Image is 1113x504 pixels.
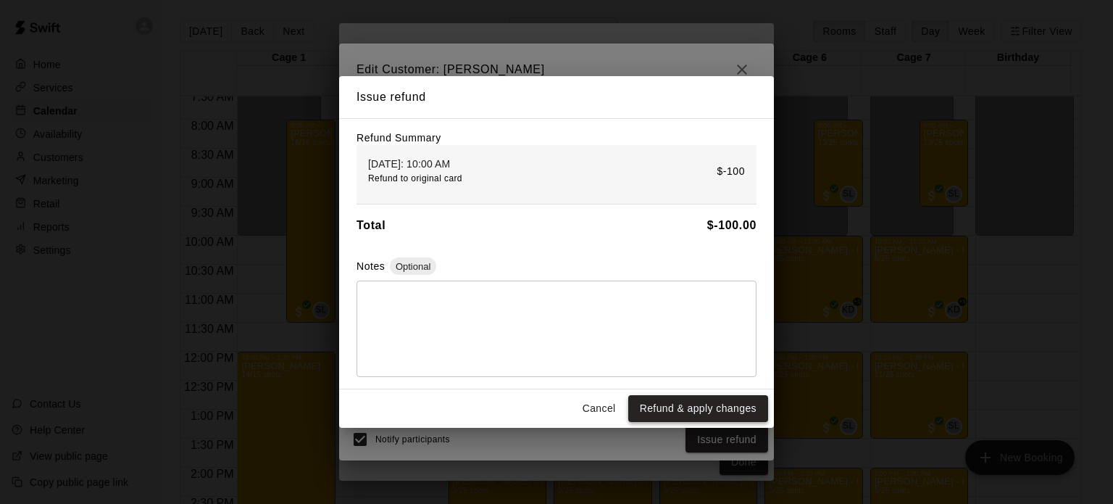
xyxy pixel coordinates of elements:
[339,76,774,118] h2: Issue refund
[357,260,385,272] label: Notes
[368,157,457,171] p: [DATE]: 10:00 AM
[576,395,622,422] button: Cancel
[707,216,756,235] h6: $ -100.00
[357,132,441,144] label: Refund Summary
[390,261,436,272] span: Optional
[357,216,385,235] h6: Total
[717,164,745,179] p: $-100
[628,395,768,422] button: Refund & apply changes
[368,173,462,183] span: Refund to original card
